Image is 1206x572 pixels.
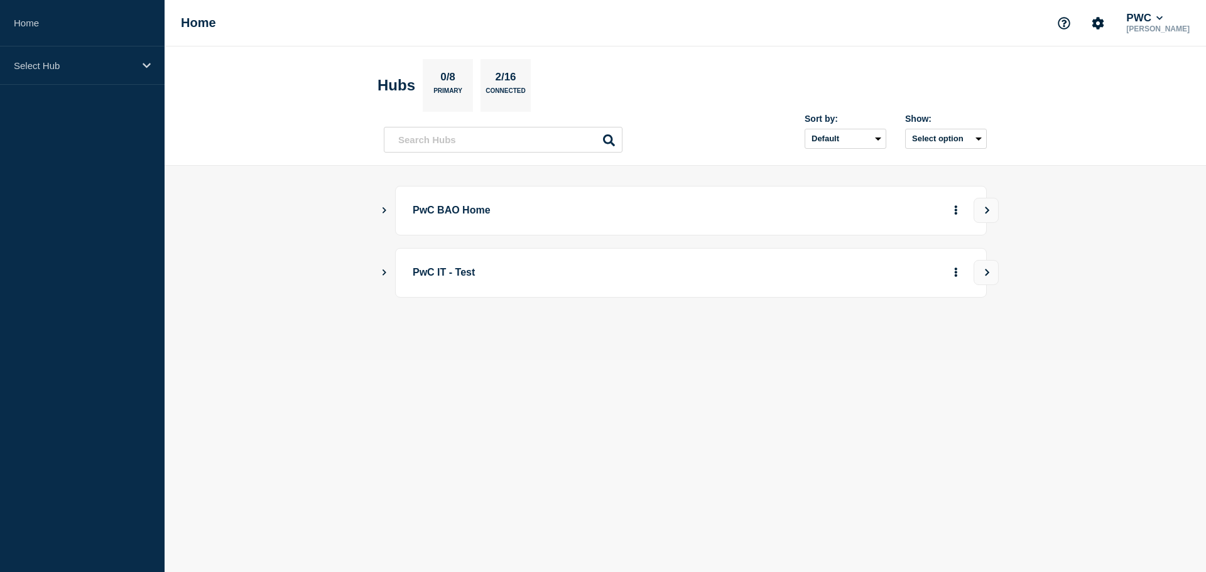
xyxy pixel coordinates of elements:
button: PWC [1124,12,1165,24]
input: Search Hubs [384,127,622,153]
p: 0/8 [436,71,460,87]
p: [PERSON_NAME] [1124,24,1192,33]
button: Support [1051,10,1077,36]
button: Account settings [1085,10,1111,36]
p: Select Hub [14,60,134,71]
button: Select option [905,129,987,149]
p: 2/16 [491,71,521,87]
h1: Home [181,16,216,30]
p: Primary [433,87,462,100]
button: Show Connected Hubs [381,206,388,215]
p: Connected [486,87,525,100]
select: Sort by [805,129,886,149]
button: View [974,198,999,223]
button: View [974,260,999,285]
button: Show Connected Hubs [381,268,388,278]
div: Sort by: [805,114,886,124]
p: PwC IT - Test [413,261,760,284]
div: Show: [905,114,987,124]
button: More actions [948,199,964,222]
p: PwC BAO Home [413,199,760,222]
h2: Hubs [378,77,415,94]
button: More actions [948,261,964,284]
